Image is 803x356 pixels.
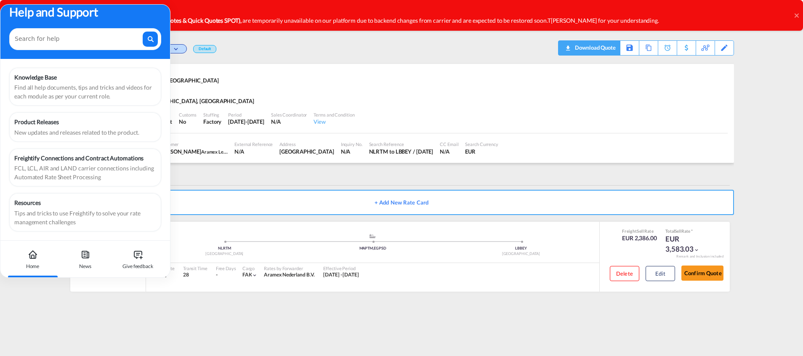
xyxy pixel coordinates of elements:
div: 31 Oct 2025 [228,118,264,125]
div: Origin [79,70,724,77]
div: EUR [465,148,498,155]
div: Lebanon [279,148,334,155]
div: Download Quote [573,41,616,54]
span: [DATE] - [DATE] [323,271,359,278]
div: MAPTM,EGPSD [298,246,447,251]
div: Sailing Date [150,265,175,271]
span: Aramex Nederland B.V. [264,271,315,278]
div: Remark and Inclusion included [670,254,730,259]
div: Rates by Forwarder [264,265,315,271]
div: Free Days [216,265,236,271]
span: Sell [637,228,644,234]
div: Effective Period [323,265,359,271]
div: Address [279,141,334,147]
div: CC Email [440,141,458,147]
div: Customs [179,112,197,118]
div: N/A [271,118,307,125]
span: Subject to Remarks [690,228,693,234]
md-icon: icon-chevron-down [694,247,699,253]
div: Default [193,45,216,53]
div: 28 [183,271,207,279]
span: Sell [675,228,681,234]
div: External Reference [234,141,273,147]
div: Change Status Here [155,44,187,53]
div: [GEOGRAPHIC_DATA] [447,251,595,257]
div: No [179,118,197,125]
md-icon: assets/icons/custom/ship-fill.svg [367,234,378,238]
div: Cargo [242,265,258,271]
md-icon: icon-download [563,42,573,48]
div: Customer [159,141,228,147]
div: NLRTM to LBBEY / 4 Sep 2025 [369,148,433,155]
div: EUR 3,583.03 [665,234,707,254]
div: Destination [79,90,724,97]
div: Inquiry No. [341,141,362,147]
div: Quote PDF is not available at this time [563,41,616,54]
md-icon: icon-chevron-down [172,47,182,52]
div: Search Currency [465,141,498,147]
div: Terms and Condition [314,112,354,118]
div: Stuffing [203,112,221,118]
div: LBBEY [447,246,595,251]
div: Farid Kachouh [159,148,228,155]
div: Save As Template [620,41,639,55]
button: + Add New Rate Card [69,190,734,215]
div: Period [228,112,264,118]
span: NLRTM, [GEOGRAPHIC_DATA], [GEOGRAPHIC_DATA] [86,77,219,84]
div: Total Rate [665,228,707,234]
div: Factory Stuffing [203,118,221,125]
div: - [216,271,218,279]
button: Confirm Quote [681,266,723,281]
div: Download Quote [563,41,616,54]
div: 04 Sep 2025 - 04 Oct 2025 [323,271,359,279]
div: - import [153,118,172,125]
button: Edit [646,266,675,281]
button: Delete [610,266,639,281]
div: N/A [341,148,362,155]
div: Search Reference [369,141,433,147]
div: N/A [234,148,273,155]
div: Sales Coordinator [271,112,307,118]
div: N/A [440,148,458,155]
div: Freight Rate [622,228,657,234]
div: EUR 2,386.00 [622,234,657,242]
div: NLRTM [150,246,298,251]
div: [GEOGRAPHIC_DATA] [150,251,298,257]
div: View [314,118,354,125]
div: Transit Time [183,265,207,271]
span: Aramex Lebanon [201,148,236,155]
md-icon: icon-chevron-down [252,272,258,278]
span: FAK [242,271,252,278]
